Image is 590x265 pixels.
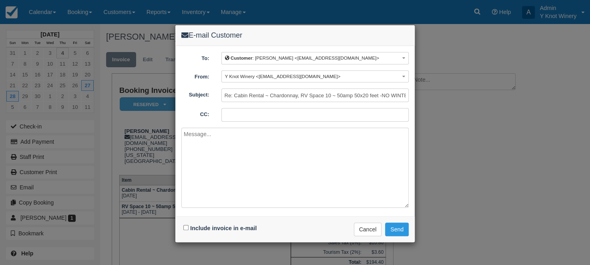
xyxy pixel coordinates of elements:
[175,88,215,99] label: Subject:
[175,108,215,118] label: CC:
[190,225,257,231] label: Include invoice in e-mail
[221,70,409,83] button: Y Knot Winery <[EMAIL_ADDRESS][DOMAIN_NAME]>
[181,31,409,40] h4: E-mail Customer
[231,55,252,60] b: Customer
[354,223,382,236] button: Cancel
[175,52,215,62] label: To:
[225,55,379,60] span: : [PERSON_NAME] <[EMAIL_ADDRESS][DOMAIN_NAME]>
[385,223,409,236] button: Send
[225,74,341,79] span: Y Knot Winery <[EMAIL_ADDRESS][DOMAIN_NAME]>
[175,70,215,81] label: From:
[221,52,409,64] button: Customer: [PERSON_NAME] <[EMAIL_ADDRESS][DOMAIN_NAME]>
